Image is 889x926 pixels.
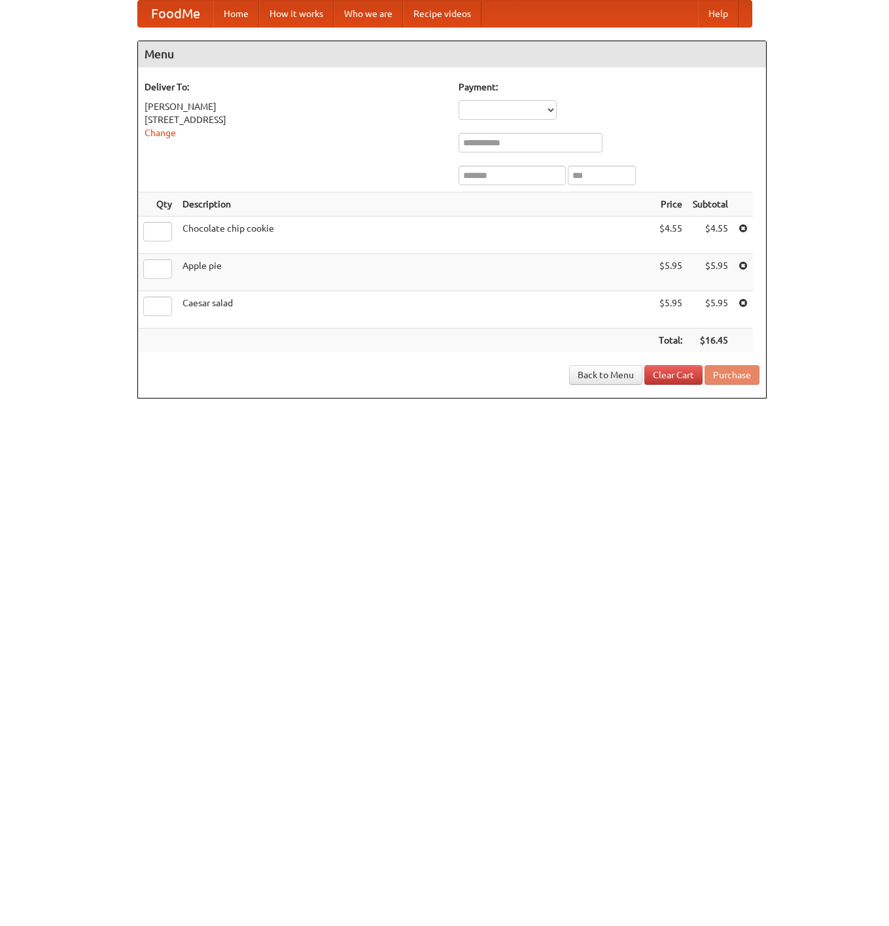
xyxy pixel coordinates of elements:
[654,291,688,329] td: $5.95
[177,254,654,291] td: Apple pie
[654,192,688,217] th: Price
[145,113,445,126] div: [STREET_ADDRESS]
[145,80,445,94] h5: Deliver To:
[688,192,733,217] th: Subtotal
[259,1,334,27] a: How it works
[705,365,759,385] button: Purchase
[654,329,688,353] th: Total:
[698,1,739,27] a: Help
[138,192,177,217] th: Qty
[688,254,733,291] td: $5.95
[688,329,733,353] th: $16.45
[213,1,259,27] a: Home
[145,128,176,138] a: Change
[654,217,688,254] td: $4.55
[459,80,759,94] h5: Payment:
[688,291,733,329] td: $5.95
[177,192,654,217] th: Description
[644,365,703,385] a: Clear Cart
[138,1,213,27] a: FoodMe
[654,254,688,291] td: $5.95
[145,100,445,113] div: [PERSON_NAME]
[138,41,766,67] h4: Menu
[403,1,481,27] a: Recipe videos
[688,217,733,254] td: $4.55
[334,1,403,27] a: Who we are
[177,217,654,254] td: Chocolate chip cookie
[177,291,654,329] td: Caesar salad
[569,365,642,385] a: Back to Menu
